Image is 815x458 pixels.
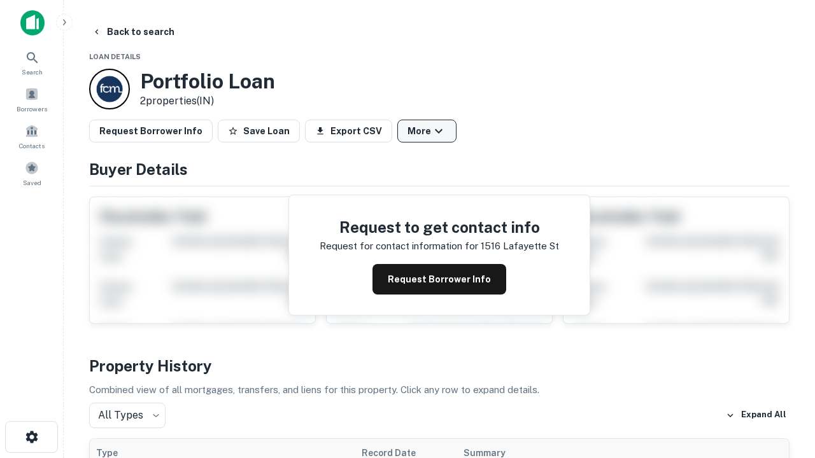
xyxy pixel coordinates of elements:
div: All Types [89,403,166,428]
h3: Portfolio Loan [140,69,275,94]
span: Saved [23,177,41,188]
h4: Property History [89,354,790,377]
h4: Buyer Details [89,158,790,181]
span: Search [22,67,43,77]
button: Expand All [723,406,790,425]
span: Borrowers [17,104,47,114]
button: Request Borrower Info [89,120,213,142]
button: Request Borrower Info [372,264,506,295]
button: Back to search [87,20,180,43]
a: Borrowers [4,82,60,116]
img: capitalize-icon.png [20,10,45,36]
p: 2 properties (IN) [140,94,275,109]
a: Saved [4,156,60,190]
p: 1516 lafayette st [481,239,559,254]
button: Save Loan [218,120,300,142]
button: More [397,120,457,142]
span: Loan Details [89,53,141,60]
h4: Request to get contact info [320,216,559,239]
iframe: Chat Widget [751,316,815,377]
span: Contacts [19,141,45,151]
a: Contacts [4,119,60,153]
p: Combined view of all mortgages, transfers, and liens for this property. Click any row to expand d... [89,382,790,398]
button: Export CSV [305,120,392,142]
p: Request for contact information for [320,239,478,254]
a: Search [4,45,60,80]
